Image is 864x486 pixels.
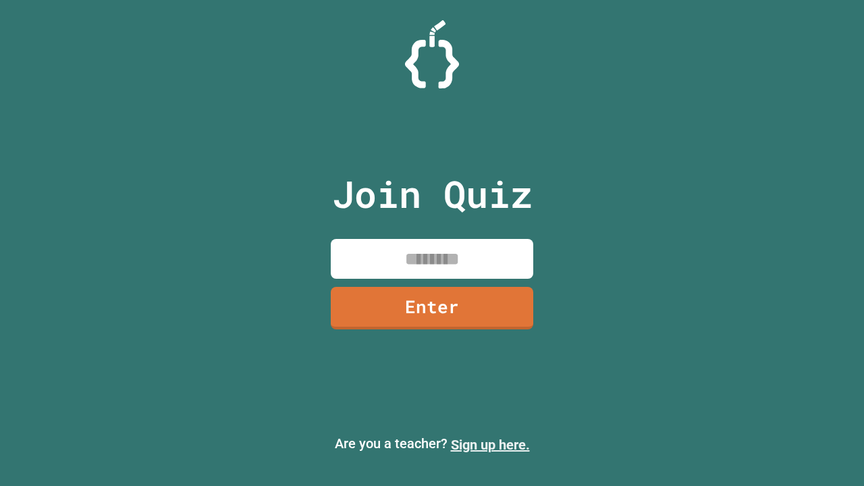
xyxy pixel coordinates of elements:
a: Sign up here. [451,437,530,453]
p: Are you a teacher? [11,433,853,455]
iframe: chat widget [807,432,850,473]
iframe: chat widget [752,373,850,431]
img: Logo.svg [405,20,459,88]
a: Enter [331,287,533,329]
p: Join Quiz [332,166,533,222]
